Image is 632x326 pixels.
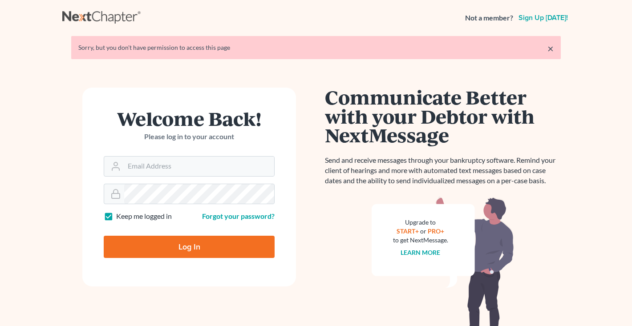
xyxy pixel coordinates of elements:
h1: Communicate Better with your Debtor with NextMessage [325,88,561,145]
a: × [547,43,554,54]
a: Forgot your password? [202,212,275,220]
span: or [421,227,427,235]
div: Sorry, but you don't have permission to access this page [78,43,554,52]
a: START+ [397,227,419,235]
p: Send and receive messages through your bankruptcy software. Remind your client of hearings and mo... [325,155,561,186]
div: to get NextMessage. [393,236,448,245]
label: Keep me logged in [116,211,172,221]
h1: Welcome Back! [104,109,275,128]
input: Log In [104,236,275,258]
a: PRO+ [428,227,445,235]
a: Sign up [DATE]! [517,14,570,21]
p: Please log in to your account [104,132,275,142]
div: Upgrade to [393,218,448,227]
strong: Not a member? [465,13,513,23]
a: Learn more [401,249,441,256]
input: Email Address [124,157,274,176]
